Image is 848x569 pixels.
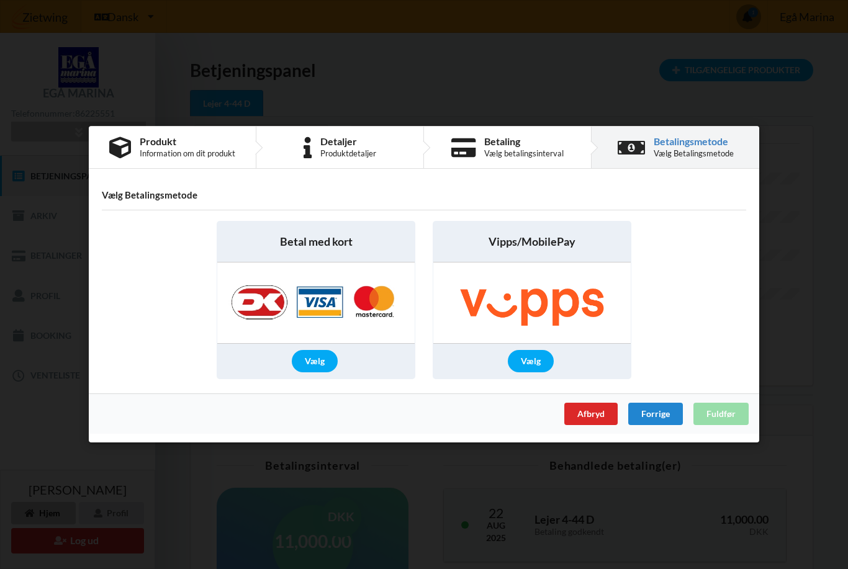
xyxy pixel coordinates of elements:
[320,149,376,159] div: Produktdetaljer
[484,149,564,159] div: Vælg betalingsinterval
[484,137,564,146] div: Betaling
[320,137,376,146] div: Detaljer
[654,149,734,159] div: Vælg Betalingsmetode
[508,351,554,373] div: Vælg
[654,137,734,146] div: Betalingsmetode
[140,137,235,146] div: Produkt
[564,403,618,426] div: Afbryd
[292,351,338,373] div: Vælg
[628,403,683,426] div: Forrige
[433,263,631,344] img: Vipps/MobilePay
[489,235,575,250] span: Vipps/MobilePay
[219,263,413,344] img: Nets
[140,149,235,159] div: Information om dit produkt
[102,190,746,202] h4: Vælg Betalingsmetode
[280,235,353,250] span: Betal med kort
